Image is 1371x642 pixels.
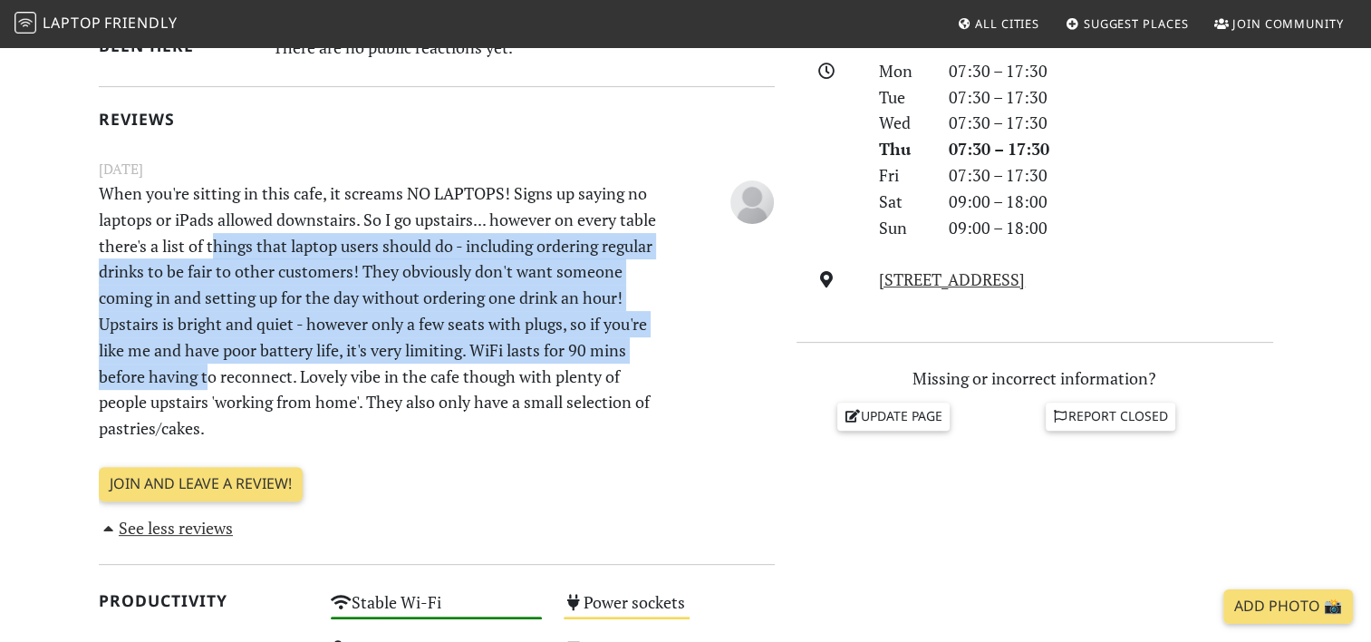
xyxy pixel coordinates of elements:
[88,180,670,442] p: When you're sitting in this cafe, it screams NO LAPTOPS! Signs up saying no laptops or iPads allo...
[1084,15,1189,32] span: Suggest Places
[868,58,937,84] div: Mon
[14,8,178,40] a: LaptopFriendly LaptopFriendly
[99,110,775,129] h2: Reviews
[1232,15,1344,32] span: Join Community
[950,7,1047,40] a: All Cities
[868,189,937,215] div: Sat
[99,36,252,55] h2: Been here
[868,84,937,111] div: Tue
[99,591,310,610] h2: Productivity
[879,268,1025,290] a: [STREET_ADDRESS]
[1207,7,1351,40] a: Join Community
[43,13,101,33] span: Laptop
[975,15,1039,32] span: All Cities
[14,12,36,34] img: LaptopFriendly
[938,84,1284,111] div: 07:30 – 17:30
[938,110,1284,136] div: 07:30 – 17:30
[99,467,303,501] a: Join and leave a review!
[868,110,937,136] div: Wed
[868,136,937,162] div: Thu
[88,158,786,180] small: [DATE]
[553,588,786,634] div: Power sockets
[938,58,1284,84] div: 07:30 – 17:30
[104,13,177,33] span: Friendly
[730,180,774,224] img: blank-535327c66bd565773addf3077783bbfce4b00ec00e9fd257753287c682c7fa38.png
[1046,403,1176,430] a: Report closed
[837,403,950,430] a: Update page
[273,33,775,62] div: There are no public reactions yet.
[868,215,937,241] div: Sun
[938,215,1284,241] div: 09:00 – 18:00
[1058,7,1196,40] a: Suggest Places
[730,190,774,211] span: M W
[938,162,1284,189] div: 07:30 – 17:30
[938,136,1284,162] div: 07:30 – 17:30
[938,189,1284,215] div: 09:00 – 18:00
[797,365,1273,392] p: Missing or incorrect information?
[868,162,937,189] div: Fri
[99,517,234,539] a: See less reviews
[320,588,553,634] div: Stable Wi-Fi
